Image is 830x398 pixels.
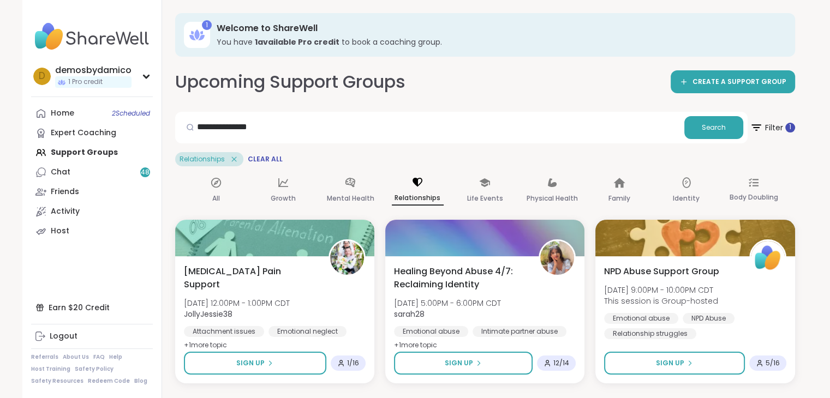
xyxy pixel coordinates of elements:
div: demosbydamico [55,64,132,76]
button: Filter 1 [750,112,795,143]
a: FAQ [93,353,105,361]
span: CREATE A SUPPORT GROUP [692,77,786,87]
span: 5 / 16 [766,359,780,367]
b: 1 available Pro credit [255,37,339,47]
button: Sign Up [604,352,744,375]
a: Activity [31,202,153,221]
b: sarah28 [394,309,425,319]
div: Logout [50,331,77,342]
span: 1 / 16 [347,359,359,367]
img: ShareWell [751,241,785,275]
a: Chat48 [31,162,153,182]
span: Filter [750,114,795,141]
a: Host Training [31,365,70,373]
div: Intimate partner abuse [473,326,566,337]
span: 1 [789,123,791,132]
a: Friends [31,182,153,202]
span: Sign Up [656,358,684,368]
div: Expert Coaching [51,128,116,138]
b: JollyJessie38 [184,309,232,319]
a: About Us [63,353,89,361]
a: Referrals [31,353,58,361]
span: This session is Group-hosted [604,296,718,306]
span: 1 Pro credit [68,77,103,87]
h3: You have to book a coaching group. [217,37,780,47]
span: [MEDICAL_DATA] Pain Support [184,265,317,291]
button: Search [684,116,743,139]
a: Blog [134,377,147,385]
h3: Welcome to ShareWell [217,22,780,34]
img: JollyJessie38 [330,241,364,275]
div: Emotional abuse [394,326,468,337]
p: Relationships [392,191,444,206]
img: ShareWell Nav Logo [31,17,153,56]
span: Sign Up [445,358,473,368]
span: Sign Up [236,358,265,368]
span: 12 / 14 [553,359,569,367]
a: Home2Scheduled [31,104,153,123]
div: Relationship struggles [604,328,696,339]
div: Home [51,108,74,119]
div: Emotional abuse [604,313,678,324]
div: Emotional neglect [268,326,347,337]
button: Sign Up [394,352,533,375]
div: Chat [51,167,70,178]
p: Physical Health [527,192,578,205]
span: 2 Scheduled [112,109,150,118]
p: Body Doubling [729,191,778,204]
a: Help [109,353,122,361]
a: CREATE A SUPPORT GROUP [671,70,795,93]
p: All [212,192,220,205]
span: [DATE] 12:00PM - 1:00PM CDT [184,298,290,309]
a: Expert Coaching [31,123,153,143]
span: Relationships [180,155,225,164]
span: Healing Beyond Abuse 4/7: Reclaiming Identity [394,265,527,291]
button: Sign Up [184,352,326,375]
div: Attachment issues [184,326,264,337]
div: NPD Abuse [683,313,735,324]
p: Life Events [467,192,503,205]
div: 1 [202,20,212,30]
span: [DATE] 9:00PM - 10:00PM CDT [604,285,718,296]
p: Mental Health [327,192,374,205]
div: Activity [51,206,80,217]
div: Friends [51,186,79,197]
h2: Upcoming Support Groups [175,70,405,94]
a: Safety Policy [75,365,114,373]
span: NPD Abuse Support Group [604,265,719,278]
a: Host [31,221,153,241]
p: Identity [673,192,700,205]
p: Family [608,192,630,205]
span: d [39,69,45,83]
a: Safety Resources [31,377,83,385]
img: sarah28 [540,241,574,275]
span: Search [702,123,726,132]
a: Redeem Code [88,377,130,385]
span: 48 [141,168,150,177]
p: Growth [271,192,296,205]
div: Host [51,226,69,237]
a: Logout [31,327,153,346]
div: Earn $20 Credit [31,298,153,317]
span: [DATE] 5:00PM - 6:00PM CDT [394,298,501,309]
span: Clear All [248,155,283,164]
